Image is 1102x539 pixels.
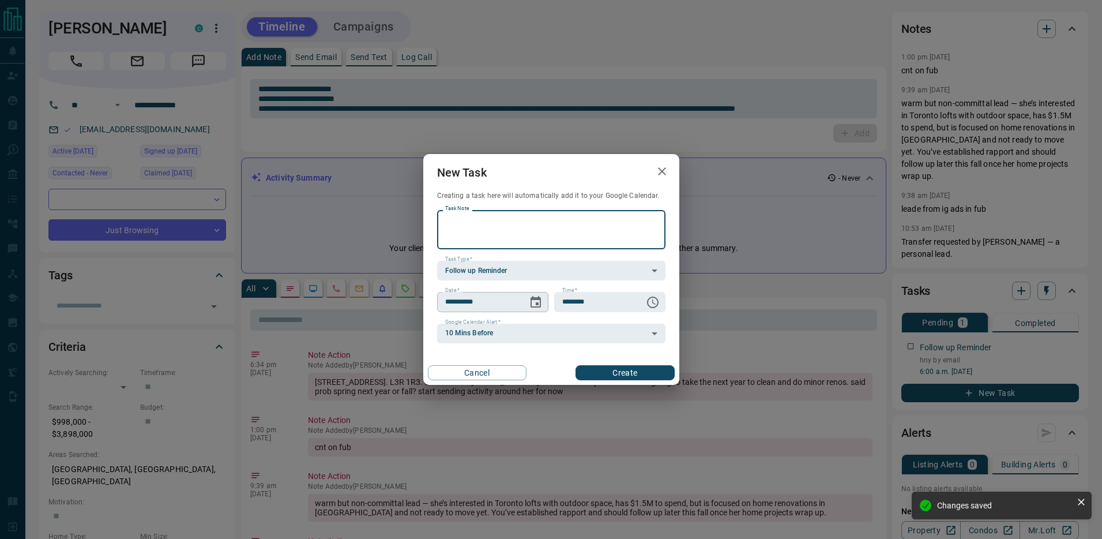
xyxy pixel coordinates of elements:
label: Time [562,287,577,294]
div: Changes saved [937,501,1072,510]
label: Google Calendar Alert [445,319,501,326]
label: Task Note [445,205,469,212]
div: 10 Mins Before [437,324,665,343]
button: Choose date, selected date is Oct 16, 2025 [524,291,547,314]
button: Create [576,365,674,380]
label: Date [445,287,460,294]
p: Creating a task here will automatically add it to your Google Calendar. [437,191,665,201]
button: Cancel [428,365,526,380]
div: Follow up Reminder [437,261,665,280]
button: Choose time, selected time is 6:00 AM [641,291,664,314]
h2: New Task [423,154,501,191]
label: Task Type [445,256,472,263]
